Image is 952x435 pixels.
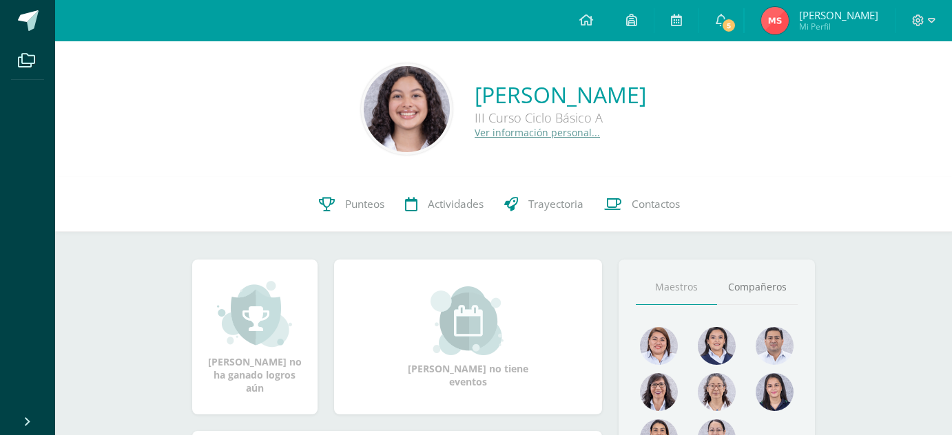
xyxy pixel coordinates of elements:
[756,373,794,411] img: 6bc5668d4199ea03c0854e21131151f7.png
[721,18,736,33] span: 5
[799,8,878,22] span: [PERSON_NAME]
[431,286,506,355] img: event_small.png
[528,197,583,211] span: Trayectoria
[717,270,798,305] a: Compañeros
[698,327,736,365] img: 38f1825733c6dbe04eae57747697107f.png
[217,279,292,348] img: achievement_small.png
[698,373,736,411] img: 0e5799bef7dad198813e0c5f14ac62f9.png
[756,327,794,365] img: 9a0812c6f881ddad7942b4244ed4a083.png
[636,270,717,305] a: Maestros
[594,177,690,232] a: Contactos
[799,21,878,32] span: Mi Perfil
[632,197,680,211] span: Contactos
[428,197,484,211] span: Actividades
[761,7,789,34] img: fb703a472bdb86d4ae91402b7cff009e.png
[206,279,304,394] div: [PERSON_NAME] no ha ganado logros aún
[309,177,395,232] a: Punteos
[399,286,537,388] div: [PERSON_NAME] no tiene eventos
[494,177,594,232] a: Trayectoria
[345,197,384,211] span: Punteos
[364,66,450,152] img: b7c52a3a3a9c41b8da2b40febd7f2c6d.png
[640,327,678,365] img: 915cdc7588786fd8223dd02568f7fda0.png
[475,126,600,139] a: Ver información personal...
[475,109,646,126] div: III Curso Ciclo Básico A
[475,80,646,109] a: [PERSON_NAME]
[395,177,494,232] a: Actividades
[640,373,678,411] img: e4c60777b6b4805822e873edbf202705.png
